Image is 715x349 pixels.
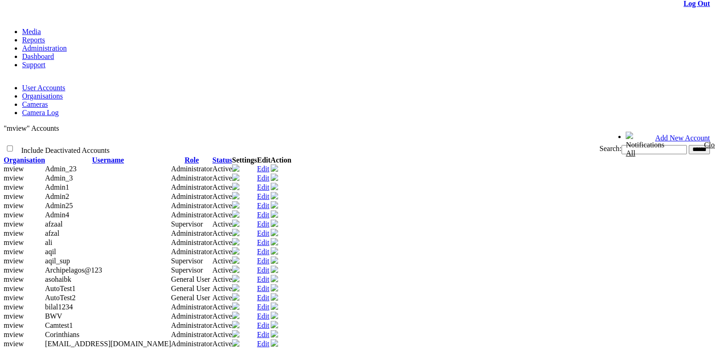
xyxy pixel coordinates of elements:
td: Active [212,293,232,302]
a: Edit [257,192,269,200]
span: Include Deactivated Accounts [21,146,110,154]
img: user-active-green-icon.svg [271,293,278,301]
a: Edit [257,331,269,338]
a: Deactivate [271,221,278,228]
a: Edit [257,303,269,311]
a: Deactivate [271,248,278,256]
td: Active [212,284,232,293]
img: user-active-green-icon.svg [271,302,278,310]
a: Deactivate [271,340,278,348]
img: camera24.png [232,164,239,172]
a: Deactivate [271,202,278,210]
span: asohaibk [45,275,71,283]
img: user-active-green-icon.svg [271,201,278,209]
img: user-active-green-icon.svg [271,210,278,218]
span: aqil [45,248,56,256]
span: Welcome, afzaal (Supervisor) [536,132,608,139]
a: Deactivate [271,230,278,238]
td: Active [212,302,232,312]
img: camera24.png [232,312,239,319]
td: Administrator [171,321,213,330]
span: Admin_3 [45,174,73,182]
td: Supervisor [171,266,213,275]
a: Dashboard [22,52,54,60]
span: Corinthians [45,331,80,338]
a: Edit [257,165,269,173]
a: Media [22,28,41,35]
td: Administrator [171,302,213,312]
span: AutoTest1 [45,285,76,292]
span: daygen.local@mview.com.au [45,340,171,348]
td: Supervisor [171,256,213,266]
a: Deactivate [271,322,278,330]
a: Edit [257,257,269,265]
a: Edit [257,202,269,209]
td: Administrator [171,312,213,321]
span: mview [4,192,24,200]
a: Edit [257,266,269,274]
span: mview [4,331,24,338]
td: Administrator [171,210,213,220]
td: Administrator [171,201,213,210]
img: user-active-green-icon.svg [271,220,278,227]
a: Deactivate [271,184,278,192]
a: Edit [257,183,269,191]
td: Active [212,339,232,349]
img: camera24.png [232,284,239,291]
a: Camera Log [22,109,59,116]
td: Active [212,247,232,256]
td: Active [212,220,232,229]
img: camera24.png [232,192,239,199]
img: user-active-green-icon.svg [271,256,278,264]
a: Edit [257,294,269,302]
td: Active [212,192,232,201]
span: ali [45,238,52,246]
span: "mview" Accounts [4,124,59,132]
span: mview [4,321,24,329]
th: Edit [257,156,270,164]
span: mview [4,248,24,256]
td: Administrator [171,174,213,183]
td: Active [212,266,232,275]
span: Admin_23 [45,165,76,173]
img: camera24.png [232,229,239,236]
a: Deactivate [271,313,278,320]
img: camera24.png [232,238,239,245]
td: Active [212,210,232,220]
td: Administrator [171,330,213,339]
td: Active [212,229,232,238]
img: user-active-green-icon.svg [271,229,278,236]
th: Action [271,156,291,164]
a: Deactivate [271,331,278,339]
a: Organisation [4,156,45,164]
a: Cameras [22,100,48,108]
td: Administrator [171,238,213,247]
span: Admin2 [45,192,69,200]
a: Edit [257,312,269,320]
a: Edit [257,238,269,246]
a: Deactivate [271,285,278,293]
img: camera24.png [232,321,239,328]
img: camera24.png [232,302,239,310]
span: Admin1 [45,183,69,191]
span: Archipelagos@123 [45,266,102,274]
span: mview [4,202,24,209]
img: user-active-green-icon.svg [271,321,278,328]
td: Active [212,238,232,247]
img: camera24.png [232,275,239,282]
img: user-active-green-icon.svg [271,183,278,190]
td: General User [171,275,213,284]
span: mview [4,211,24,219]
span: mview [4,174,24,182]
th: Settings [232,156,257,164]
span: mview [4,303,24,311]
img: bell24.png [626,132,633,139]
a: Edit [257,248,269,256]
img: user-active-green-icon.svg [271,275,278,282]
a: Edit [257,340,269,348]
span: mview [4,220,24,228]
td: Active [212,256,232,266]
div: Notifications [626,141,692,157]
span: Camtest1 [45,321,73,329]
img: camera24.png [232,210,239,218]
